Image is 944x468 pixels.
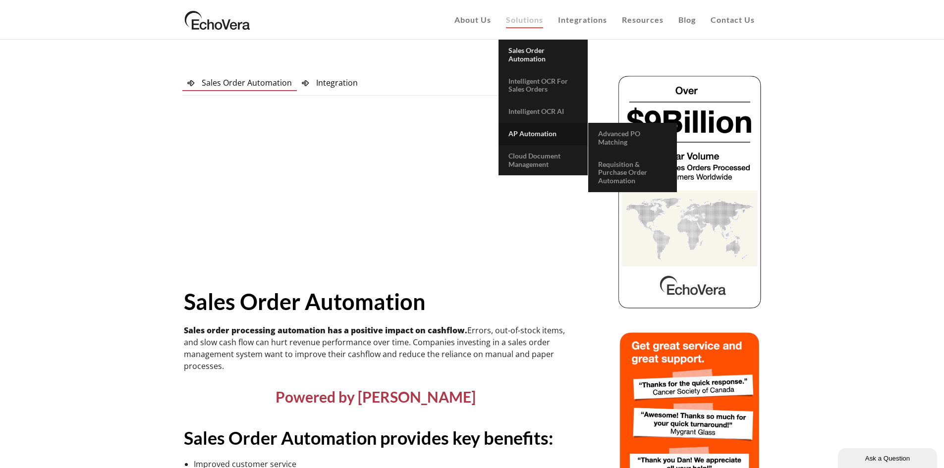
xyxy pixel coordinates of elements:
a: Intelligent OCR AI [499,101,588,123]
img: EchoVera [182,7,253,32]
span: Resources [622,15,664,24]
a: Requisition & Purchase Order Automation [588,154,677,192]
a: AP Automation [499,123,588,145]
img: echovera dollar volume [617,74,762,310]
span: Powered by [PERSON_NAME] [276,388,476,406]
strong: Sales Order Automation provides key benefits: [184,427,554,449]
span: Sales Order Automation [202,77,292,88]
a: Cloud Document Management [499,145,588,176]
a: Sales Order Automation [182,74,297,91]
span: Solutions [506,15,543,24]
p: Errors, out-of-stock items, and slow cash flow can hurt revenue performance over time. Companies ... [184,324,567,372]
strong: Sales order processing automation has a positive impact on cashflow. [184,325,467,336]
a: Intelligent OCR for Sales Orders [499,70,588,101]
span: Sales Order Automation [508,46,546,63]
span: Contact Us [711,15,755,24]
span: Intelligent OCR AI [508,107,564,115]
span: Integrations [558,15,607,24]
a: Advanced PO Matching [588,123,677,154]
iframe: Sales Order Automation [237,112,514,268]
span: About Us [454,15,491,24]
span: Advanced PO Matching [598,129,640,146]
span: Requisition & Purchase Order Automation [598,160,647,185]
span: Intelligent OCR for Sales Orders [508,77,568,94]
iframe: chat widget [838,446,939,468]
span: Blog [678,15,696,24]
strong: Sales Order Automation [184,288,426,315]
a: Integration [297,74,363,91]
span: Cloud Document Management [508,152,560,168]
span: AP Automation [508,129,556,138]
a: Sales Order Automation [499,40,588,70]
span: Integration [316,77,358,88]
